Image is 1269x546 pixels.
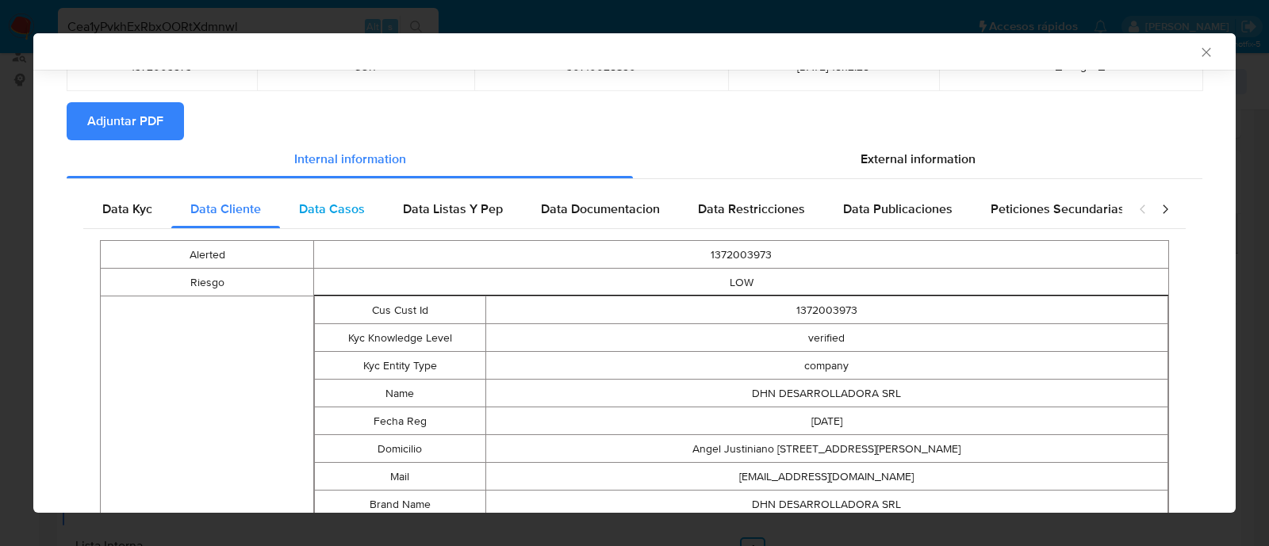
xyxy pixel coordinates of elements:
[315,435,485,463] td: Domicilio
[294,150,406,168] span: Internal information
[315,407,485,435] td: Fecha Reg
[190,200,261,218] span: Data Cliente
[102,200,152,218] span: Data Kyc
[315,380,485,407] td: Name
[1198,44,1213,59] button: Cerrar ventana
[83,190,1122,228] div: Detailed internal info
[485,491,1168,518] td: DHN DESARROLLADORA SRL
[315,324,485,352] td: Kyc Knowledge Level
[315,352,485,380] td: Kyc Entity Type
[315,491,485,518] td: Brand Name
[314,241,1169,269] td: 1372003973
[485,435,1168,463] td: Angel Justiniano [STREET_ADDRESS][PERSON_NAME]
[67,102,184,140] button: Adjuntar PDF
[698,200,805,218] span: Data Restricciones
[485,407,1168,435] td: [DATE]
[314,269,1169,296] td: LOW
[101,241,314,269] td: Alerted
[315,296,485,324] td: Cus Cust Id
[541,200,660,218] span: Data Documentacion
[485,352,1168,380] td: company
[485,296,1168,324] td: 1372003973
[991,200,1125,218] span: Peticiones Secundarias
[485,324,1168,352] td: verified
[843,200,953,218] span: Data Publicaciones
[101,269,314,296] td: Riesgo
[67,140,1202,178] div: Detailed info
[485,380,1168,407] td: DHN DESARROLLADORA SRL
[33,33,1236,513] div: closure-recommendation-modal
[299,200,365,218] span: Data Casos
[315,463,485,491] td: Mail
[87,104,163,139] span: Adjuntar PDF
[403,200,503,218] span: Data Listas Y Pep
[861,150,976,168] span: External information
[485,463,1168,491] td: [EMAIL_ADDRESS][DOMAIN_NAME]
